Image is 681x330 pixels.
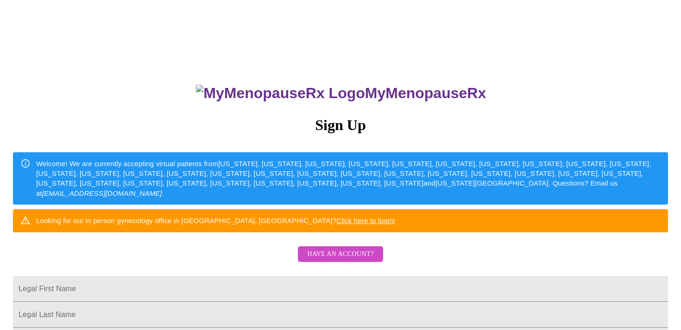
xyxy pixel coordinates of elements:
[296,256,385,264] a: Have an account?
[42,189,162,197] em: [EMAIL_ADDRESS][DOMAIN_NAME]
[336,217,395,224] a: Click here to login!
[298,246,383,262] button: Have an account?
[13,117,668,134] h3: Sign Up
[14,85,668,102] h3: MyMenopauseRx
[36,212,395,229] div: Looking for our in person gynecology office in [GEOGRAPHIC_DATA], [GEOGRAPHIC_DATA]?
[196,85,365,102] img: MyMenopauseRx Logo
[307,249,373,260] span: Have an account?
[36,155,661,202] div: Welcome! We are currently accepting virtual patients from [US_STATE], [US_STATE], [US_STATE], [US...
